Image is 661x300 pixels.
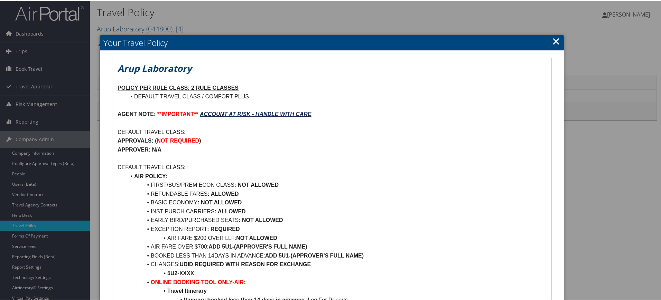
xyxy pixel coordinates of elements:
strong: AIR POLICY: [134,173,167,178]
strong: ADD 5U1-(APPROVER'S FULL NAME) [265,252,364,258]
li: CHANGES: [126,259,546,268]
strong: ) [199,137,201,143]
u: ACCOUNT AT RISK - HANDLE WITH CARE [200,110,311,116]
strong: UDID REQUIRED WITH REASON FOR EXCHANGE [180,261,311,267]
strong: : REQUIRED [207,225,240,231]
strong: ( [155,137,157,143]
strong: AGENT NOTE: [118,110,156,116]
li: BOOKED LESS THAN 14DAYS IN ADVANCE: [126,251,546,260]
strong: ADD 5U1-(APPROVER'S FULL NAME) [208,243,307,249]
strong: : ALLOWED [207,190,239,196]
strong: : NOT ALLOWED [234,181,279,187]
strong: : ALLOWED [215,208,246,214]
p: DEFAULT TRAVEL CLASS: [118,127,546,136]
strong: NOT ALLOWED [236,234,277,240]
li: FIRST/BUS/PREM ECON CLASS [126,180,546,189]
li: EXCEPTION REPORT [126,224,546,233]
strong: 5U2-XXXX [167,270,194,275]
em: Arup Laboratory [118,61,192,74]
a: Close [552,33,560,47]
li: REFUNDABLE FARES [126,189,546,198]
strong: Travel Itinerary [167,287,207,293]
strong: : NOT ALLOWED [239,216,283,222]
li: AIR FARE OVER $700: [126,242,546,251]
strong: ONLINE BOOKING TOOL ONLY-AIR: [151,279,245,284]
strong: : NOT ALLOWED [197,199,242,205]
strong: APPROVALS: [118,137,153,143]
li: BASIC ECONOMY [126,197,546,206]
strong: NOT REQUIRED [157,137,199,143]
li: EARLY BIRD/PURCHASED SEATS [126,215,546,224]
strong: APPROVER: N/A [118,146,161,152]
li: INST PURCH CARRIERS [126,206,546,215]
li: AIR FARE $200 OVER LLF: [126,233,546,242]
li: DEFAULT TRAVEL CLASS / COMFORT PLUS [126,91,546,100]
p: DEFAULT TRAVEL CLASS: [118,162,546,171]
h2: Your Travel Policy [100,35,564,50]
u: POLICY PER RULE CLASS: 2 RULE CLASSES [118,84,239,90]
